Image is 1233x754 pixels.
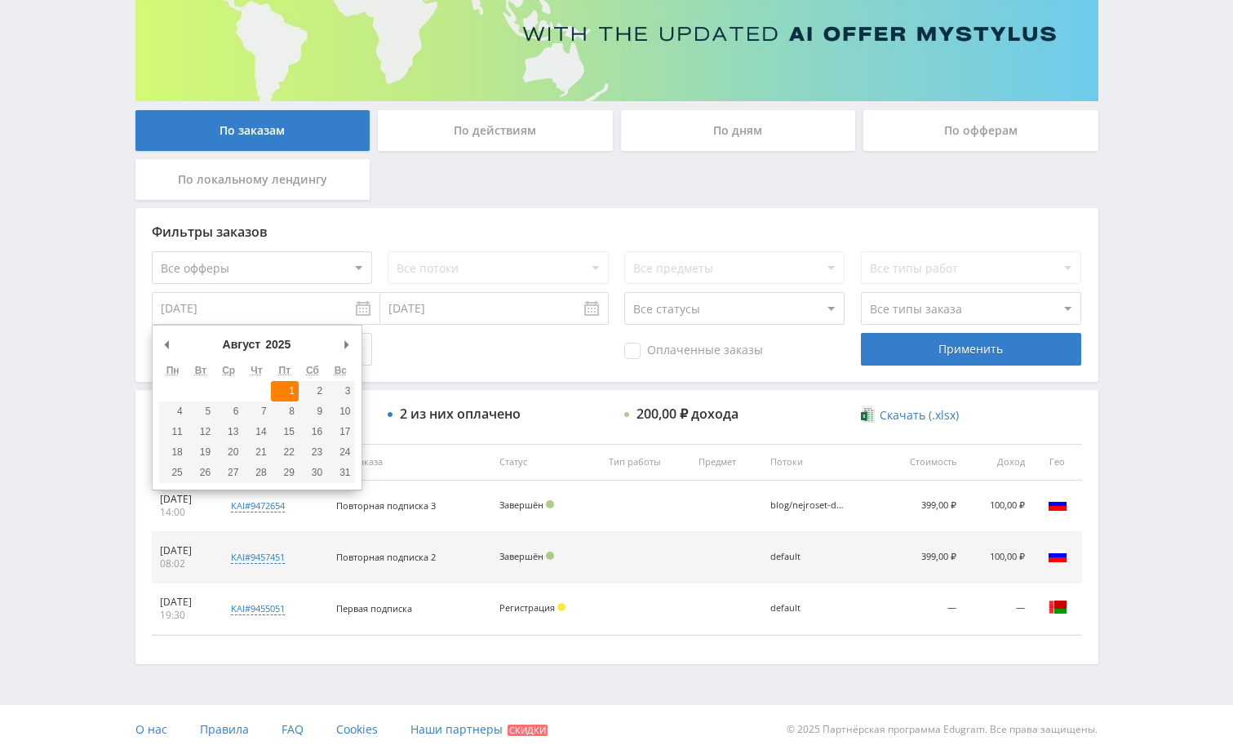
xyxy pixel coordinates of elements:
div: 14:00 [160,506,207,519]
button: 3 [326,381,354,401]
div: 08:02 [160,557,207,570]
button: 8 [271,401,299,422]
button: 23 [299,442,326,463]
div: kai#9455051 [231,602,285,615]
button: 19 [187,442,215,463]
span: Повторная подписка 2 [336,551,436,563]
button: 28 [242,463,270,483]
th: Предмет [690,444,762,481]
img: blr.png [1048,597,1067,617]
div: blog/nejroset-dlya-resheniya-yuridicheskih-zadach/ [770,500,844,511]
img: rus.png [1048,495,1067,514]
button: 15 [271,422,299,442]
div: Август [220,332,264,357]
button: 26 [187,463,215,483]
div: kai#9472654 [231,499,285,512]
span: Холд [557,603,565,611]
abbr: Вторник [195,365,206,376]
div: [DATE] [160,596,207,609]
div: 19:30 [160,609,207,622]
span: Завершён [499,499,543,511]
td: 399,00 ₽ [881,532,965,583]
div: 2 из них оплачено [400,406,521,421]
span: Подтвержден [546,552,554,560]
div: 200,00 ₽ дохода [636,406,738,421]
button: 13 [215,422,242,442]
td: 100,00 ₽ [965,481,1033,532]
div: По заказам [135,110,370,151]
span: Правила [200,721,249,737]
button: 25 [159,463,187,483]
button: 29 [271,463,299,483]
img: rus.png [1048,546,1067,565]
button: 18 [159,442,187,463]
td: 100,00 ₽ [965,532,1033,583]
div: Применить [861,333,1081,366]
button: 10 [326,401,354,422]
td: 399,00 ₽ [881,481,965,532]
span: FAQ [282,721,304,737]
input: Use the arrow keys to pick a date [152,292,380,325]
button: 14 [242,422,270,442]
button: 21 [242,442,270,463]
a: О нас [135,705,167,754]
span: О нас [135,721,167,737]
abbr: Понедельник [166,365,180,376]
abbr: Суббота [306,365,319,376]
button: 20 [215,442,242,463]
td: — [965,583,1033,635]
div: default [770,603,844,614]
span: Оплаченные заказы [624,343,763,359]
abbr: Четверг [251,365,262,376]
span: Cookies [336,721,378,737]
button: 30 [299,463,326,483]
div: [DATE] [160,493,207,506]
span: Повторная подписка 3 [336,499,436,512]
a: Правила [200,705,249,754]
button: Предыдущий месяц [159,332,175,357]
button: Следующий месяц [339,332,355,357]
button: 22 [271,442,299,463]
th: Потоки [762,444,881,481]
th: Стоимость [881,444,965,481]
span: Первая подписка [336,602,412,614]
th: Тип заказа [328,444,491,481]
div: По действиям [378,110,613,151]
button: 31 [326,463,354,483]
div: © 2025 Партнёрская программа Edugram. Все права защищены. [624,705,1098,754]
button: 24 [326,442,354,463]
button: 6 [215,401,242,422]
button: 5 [187,401,215,422]
th: Доход [965,444,1033,481]
span: Завершён [499,550,543,562]
th: Тип работы [601,444,690,481]
span: Наши партнеры [410,721,503,737]
button: 11 [159,422,187,442]
th: Гео [1033,444,1082,481]
button: 12 [187,422,215,442]
button: 4 [159,401,187,422]
button: 1 [271,381,299,401]
td: — [881,583,965,635]
span: Скачать (.xlsx) [880,409,959,422]
abbr: Воскресенье [335,365,347,376]
button: 2 [299,381,326,401]
div: kai#9457451 [231,551,285,564]
button: 27 [215,463,242,483]
button: 7 [242,401,270,422]
div: 2025 [263,332,293,357]
img: xlsx [861,406,875,423]
button: 16 [299,422,326,442]
span: Подтвержден [546,500,554,508]
a: FAQ [282,705,304,754]
div: По локальному лендингу [135,159,370,200]
div: default [770,552,844,562]
div: [DATE] [160,544,207,557]
a: Наши партнеры Скидки [410,705,548,754]
div: Фильтры заказов [152,224,1082,239]
a: Скачать (.xlsx) [861,407,959,424]
th: Статус [491,444,601,481]
button: 9 [299,401,326,422]
abbr: Пятница [279,365,291,376]
div: По офферам [863,110,1098,151]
